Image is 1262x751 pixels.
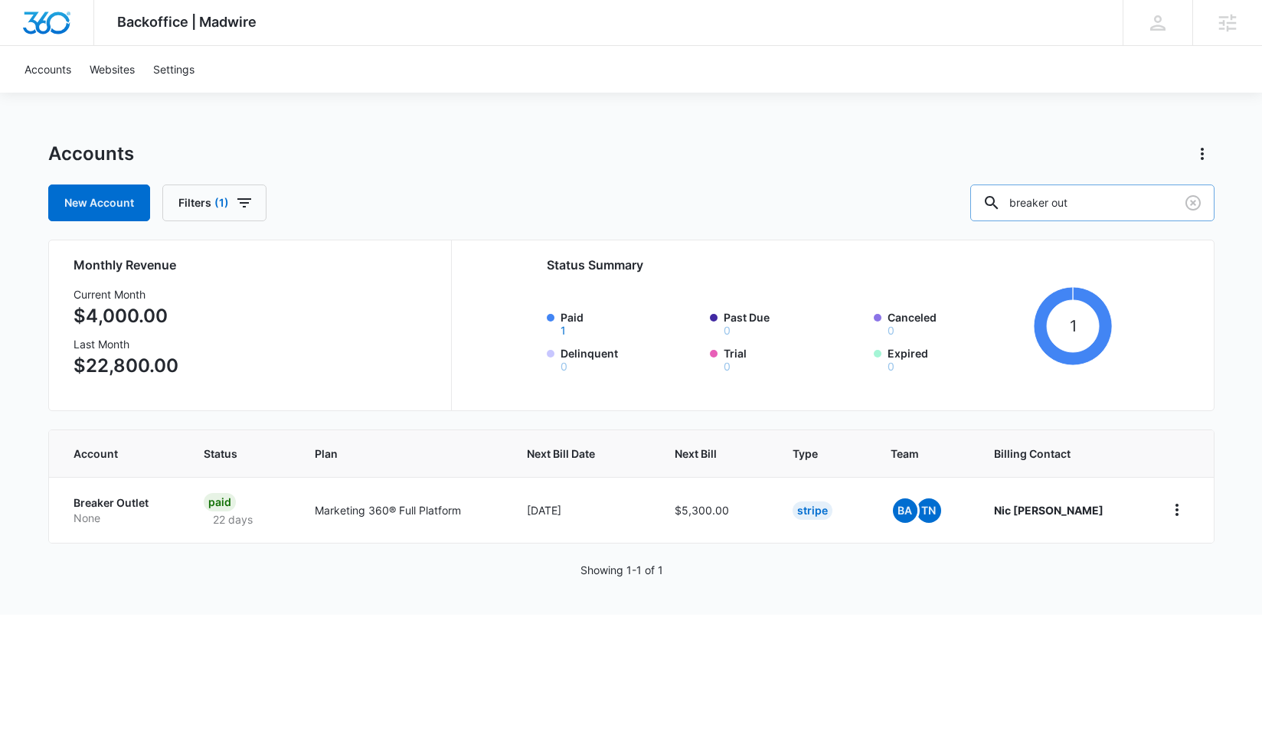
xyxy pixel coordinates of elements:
[888,345,1028,372] label: Expired
[74,336,178,352] h3: Last Month
[204,493,236,511] div: Paid
[214,198,229,208] span: (1)
[970,184,1215,221] input: Search
[315,446,491,462] span: Plan
[891,446,936,462] span: Team
[994,504,1103,517] strong: Nic [PERSON_NAME]
[561,309,701,336] label: Paid
[917,498,941,523] span: TN
[117,14,257,30] span: Backoffice | Madwire
[315,502,491,518] p: Marketing 360® Full Platform
[656,477,773,543] td: $5,300.00
[15,46,80,93] a: Accounts
[724,309,865,336] label: Past Due
[1190,142,1215,166] button: Actions
[561,345,701,372] label: Delinquent
[74,286,178,302] h3: Current Month
[580,562,663,578] p: Showing 1-1 of 1
[74,495,168,525] a: Breaker OutletNone
[888,309,1028,336] label: Canceled
[204,446,255,462] span: Status
[527,446,616,462] span: Next Bill Date
[1165,498,1189,522] button: home
[547,256,1113,274] h2: Status Summary
[80,46,144,93] a: Websites
[74,302,178,330] p: $4,000.00
[74,511,168,526] p: None
[74,256,433,274] h2: Monthly Revenue
[893,498,917,523] span: BA
[74,495,168,511] p: Breaker Outlet
[1181,191,1205,215] button: Clear
[48,142,134,165] h1: Accounts
[994,446,1127,462] span: Billing Contact
[48,184,150,221] a: New Account
[1070,316,1077,335] tspan: 1
[162,184,266,221] button: Filters(1)
[724,345,865,372] label: Trial
[793,446,832,462] span: Type
[74,446,145,462] span: Account
[204,511,262,527] p: 22 days
[793,501,832,520] div: Stripe
[675,446,733,462] span: Next Bill
[144,46,204,93] a: Settings
[74,352,178,380] p: $22,800.00
[561,325,566,336] button: Paid
[508,477,656,543] td: [DATE]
